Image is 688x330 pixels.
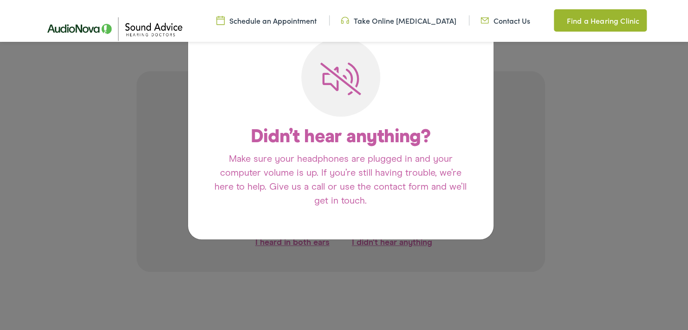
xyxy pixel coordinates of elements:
img: Icon representing mail communication in a unique green color, indicative of contact or communicat... [480,15,489,26]
a: Schedule an Appointment [216,15,317,26]
a: Find a Hearing Clinic [554,9,647,32]
img: Calendar icon in a unique green color, symbolizing scheduling or date-related features. [216,15,225,26]
h6: Didn’t hear anything? [211,128,470,146]
p: Make sure your headphones are plugged in and your computer volume is up. If you’re still having t... [211,152,470,208]
a: Take Online [MEDICAL_DATA] [341,15,456,26]
a: Contact Us [480,15,530,26]
img: Map pin icon in a unique green color, indicating location-related features or services. [554,15,562,26]
img: Headphone icon in a unique green color, suggesting audio-related services or features. [341,15,349,26]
